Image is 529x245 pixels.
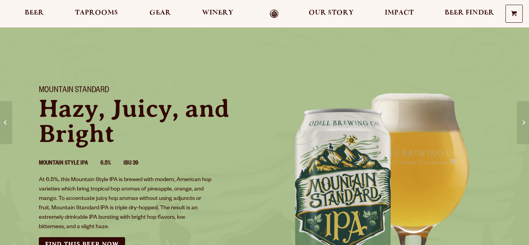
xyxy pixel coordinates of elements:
span: Taprooms [75,10,118,16]
a: Winery [197,9,238,18]
span: Winery [202,10,233,16]
a: Beer Finder [440,9,499,18]
li: Mountain Style IPA [39,159,100,169]
a: Our Story [304,9,359,18]
a: Taprooms [70,9,123,18]
span: Our Story [309,10,354,16]
p: At 6.5%, this Mountain Style IPA is brewed with modern, American hop varieties which bring tropic... [39,176,212,232]
a: Odell Home [260,9,289,18]
a: Impact [380,9,419,18]
li: 6.5% [100,159,124,169]
span: Beer Finder [445,10,494,16]
a: Beer [20,9,49,18]
a: Gear [144,9,176,18]
li: IBU 39 [124,159,151,169]
p: Hazy, Juicy, and Bright [39,96,255,146]
span: Beer [25,10,44,16]
h1: Mountain Standard [39,86,255,96]
span: Impact [385,10,414,16]
span: Gear [149,10,171,16]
